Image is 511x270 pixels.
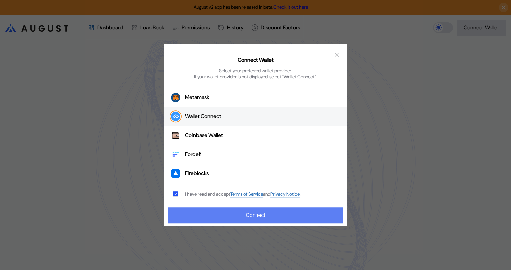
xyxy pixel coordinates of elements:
[185,170,209,177] div: Fireblocks
[164,164,347,183] button: FireblocksFireblocks
[164,126,347,145] button: Coinbase WalletCoinbase Wallet
[164,88,347,107] button: Metamask
[164,107,347,126] button: Wallet Connect
[238,57,274,64] h2: Connect Wallet
[270,191,300,197] a: Privacy Notice
[171,131,180,140] img: Coinbase Wallet
[219,68,292,74] div: Select your preferred wallet provider.
[171,150,180,159] img: Fordefi
[185,151,202,158] div: Fordefi
[168,207,343,223] button: Connect
[185,113,221,120] div: Wallet Connect
[194,74,317,80] div: If your wallet provider is not displayed, select "Wallet Connect".
[164,145,347,164] button: FordefiFordefi
[185,94,209,101] div: Metamask
[230,191,263,197] a: Terms of Service
[171,169,180,178] img: Fireblocks
[331,49,342,60] button: close modal
[263,191,270,197] span: and
[185,191,301,197] div: I have read and accept .
[185,132,223,139] div: Coinbase Wallet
